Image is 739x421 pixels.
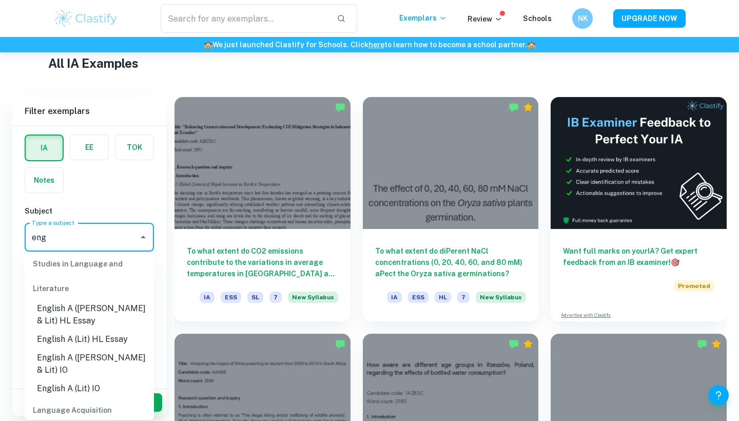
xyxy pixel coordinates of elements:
div: Studies in Language and Literature [25,252,154,301]
img: Marked [509,102,519,112]
span: 🏫 [204,41,212,49]
button: UPGRADE NOW [613,9,686,28]
span: 🏫 [527,41,536,49]
h1: All IA Examples [48,54,691,72]
button: EE [70,135,108,160]
span: Promoted [674,280,714,292]
li: English A (Lit) HL Essay [25,330,154,349]
h6: Want full marks on your IA ? Get expert feedback from an IB examiner! [563,245,714,268]
h6: NK [577,13,589,24]
img: Clastify logo [53,8,119,29]
span: New Syllabus [288,292,338,303]
h6: Filter exemplars [12,97,166,126]
span: New Syllabus [476,292,526,303]
a: Advertise with Clastify [561,312,611,319]
p: Review [468,13,502,25]
div: Starting from the May 2026 session, the ESS IA requirements have changed. We created this exempla... [288,292,338,309]
a: To what extent do diPerent NaCl concentrations (0, 20, 40, 60, and 80 mM) aPect the Oryza sativa ... [363,97,539,321]
button: Notes [25,168,63,193]
div: Premium [523,102,533,112]
h6: To what extent do CO2 emissions contribute to the variations in average temperatures in [GEOGRAPH... [187,245,338,279]
button: TOK [115,135,153,160]
a: here [368,41,384,49]
img: Marked [509,339,519,349]
button: NK [572,8,593,29]
a: Schools [523,14,552,23]
span: HL [435,292,451,303]
span: ESS [408,292,429,303]
div: Premium [711,339,722,349]
div: Starting from the May 2026 session, the ESS IA requirements have changed. We created this exempla... [476,292,526,309]
h6: We just launched Clastify for Schools. Click to learn how to become a school partner. [2,39,737,50]
img: Marked [335,339,345,349]
li: English A (Lit) IO [25,379,154,398]
input: Search for any exemplars... [161,4,328,33]
span: SL [247,292,263,303]
img: Marked [697,339,707,349]
span: ESS [221,292,241,303]
img: Thumbnail [551,97,727,229]
h6: To what extent do diPerent NaCl concentrations (0, 20, 40, 60, and 80 mM) aPect the Oryza sativa ... [375,245,527,279]
label: Type a subject [32,218,74,227]
span: IA [200,292,215,303]
span: 🎯 [671,258,679,266]
span: 7 [457,292,470,303]
button: Close [136,230,150,244]
a: Want full marks on yourIA? Get expert feedback from an IB examiner!PromotedAdvertise with Clastify [551,97,727,321]
span: IA [387,292,402,303]
span: 7 [269,292,282,303]
button: IA [26,136,63,160]
button: Help and Feedback [708,385,729,406]
div: Premium [523,339,533,349]
p: Exemplars [399,12,447,24]
img: Marked [335,102,345,112]
h6: Subject [25,205,154,217]
a: To what extent do CO2 emissions contribute to the variations in average temperatures in [GEOGRAPH... [174,97,351,321]
li: English A ([PERSON_NAME] & Lit) IO [25,349,154,379]
li: English A ([PERSON_NAME] & Lit) HL Essay [25,299,154,330]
